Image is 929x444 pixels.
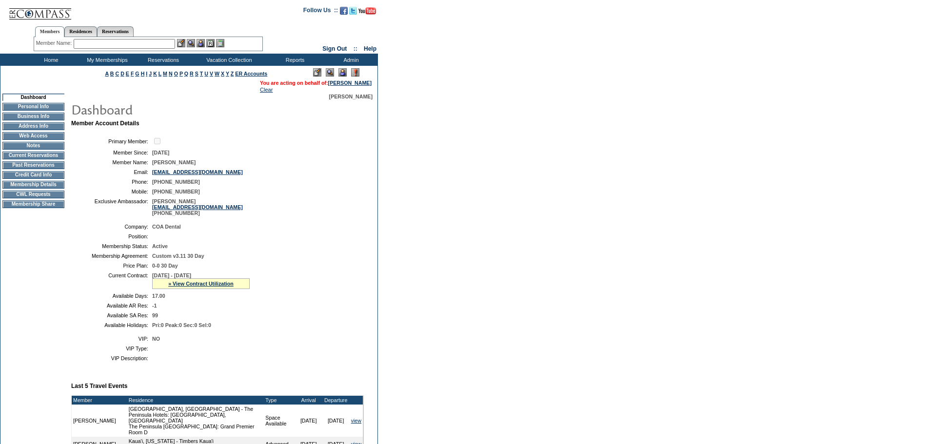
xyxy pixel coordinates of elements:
span: -1 [152,303,157,309]
td: Available Holidays: [75,322,148,328]
td: Credit Card Info [2,171,64,179]
a: X [221,71,224,77]
a: F [131,71,134,77]
a: view [351,418,361,424]
a: M [163,71,167,77]
td: Type [264,396,295,405]
span: You are acting on behalf of: [260,80,372,86]
a: P [179,71,183,77]
a: U [204,71,208,77]
td: My Memberships [78,54,134,66]
td: Reports [266,54,322,66]
a: N [169,71,173,77]
a: B [110,71,114,77]
td: Primary Member: [75,136,148,146]
img: Follow us on Twitter [349,7,357,15]
span: Pri:0 Peak:0 Sec:0 Sel:0 [152,322,211,328]
a: [EMAIL_ADDRESS][DOMAIN_NAME] [152,204,243,210]
td: Member Since: [75,150,148,155]
td: Position: [75,233,148,239]
td: Follow Us :: [303,6,338,18]
a: H [141,71,145,77]
b: Member Account Details [71,120,139,127]
a: L [158,71,161,77]
img: pgTtlDashboard.gif [71,99,266,119]
a: I [146,71,147,77]
a: V [210,71,213,77]
a: Y [226,71,229,77]
td: [DATE] [322,405,350,437]
a: D [120,71,124,77]
td: [GEOGRAPHIC_DATA], [GEOGRAPHIC_DATA] - The Peninsula Hotels: [GEOGRAPHIC_DATA], [GEOGRAPHIC_DATA]... [127,405,264,437]
td: Current Reservations [2,152,64,159]
td: Mobile: [75,189,148,194]
span: [DATE] - [DATE] [152,272,191,278]
td: [DATE] [295,405,322,437]
span: 17.00 [152,293,165,299]
td: Current Contract: [75,272,148,289]
td: VIP Description: [75,355,148,361]
span: [PHONE_NUMBER] [152,189,200,194]
td: Address Info [2,122,64,130]
a: Help [364,45,376,52]
td: Member Name: [75,159,148,165]
td: VIP: [75,336,148,342]
span: [DATE] [152,150,169,155]
a: J [149,71,152,77]
td: Departure [322,396,350,405]
td: Membership Share [2,200,64,208]
span: :: [354,45,357,52]
td: Available SA Res: [75,312,148,318]
td: Business Info [2,113,64,120]
td: Member [72,396,127,405]
a: W [215,71,219,77]
b: Last 5 Travel Events [71,383,127,389]
td: Available Days: [75,293,148,299]
a: Q [184,71,188,77]
a: ER Accounts [235,71,267,77]
a: Residences [64,26,97,37]
span: [PERSON_NAME] [PHONE_NUMBER] [152,198,243,216]
a: Z [231,71,234,77]
a: A [105,71,109,77]
td: Exclusive Ambassador: [75,198,148,216]
a: T [200,71,203,77]
span: Active [152,243,168,249]
span: COA Dental [152,224,181,230]
span: 0-0 30 Day [152,263,178,269]
span: [PHONE_NUMBER] [152,179,200,185]
td: Price Plan: [75,263,148,269]
a: Clear [260,87,273,93]
td: Admin [322,54,378,66]
img: Impersonate [197,39,205,47]
img: Become our fan on Facebook [340,7,348,15]
span: [PERSON_NAME] [329,94,373,99]
td: Phone: [75,179,148,185]
img: View [187,39,195,47]
a: Subscribe to our YouTube Channel [358,10,376,16]
td: Vacation Collection [190,54,266,66]
a: E [126,71,129,77]
a: Reservations [97,26,134,37]
a: Follow us on Twitter [349,10,357,16]
a: Sign Out [322,45,347,52]
td: Space Available [264,405,295,437]
a: Members [35,26,65,37]
a: C [115,71,119,77]
div: Member Name: [36,39,74,47]
img: b_calculator.gif [216,39,224,47]
td: Residence [127,396,264,405]
a: » View Contract Utilization [168,281,234,287]
a: [EMAIL_ADDRESS][DOMAIN_NAME] [152,169,243,175]
td: Membership Agreement: [75,253,148,259]
td: Email: [75,169,148,175]
img: Impersonate [338,68,347,77]
td: [PERSON_NAME] [72,405,127,437]
span: 99 [152,312,158,318]
a: R [190,71,194,77]
td: Web Access [2,132,64,140]
td: Membership Details [2,181,64,189]
td: Dashboard [2,94,64,101]
td: VIP Type: [75,346,148,351]
td: Available AR Res: [75,303,148,309]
